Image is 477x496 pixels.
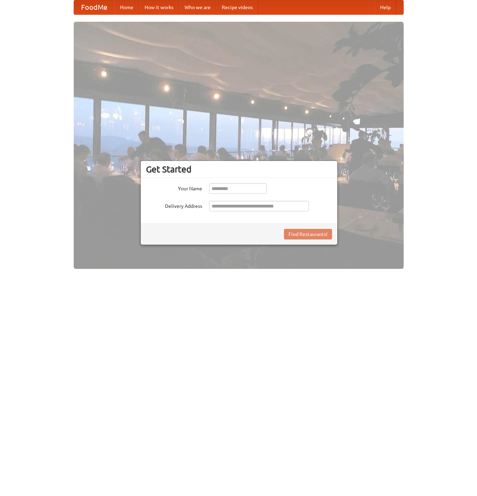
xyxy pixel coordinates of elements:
[74,0,114,14] a: FoodMe
[146,183,202,192] label: Your Name
[284,229,332,239] button: Find Restaurants!
[114,0,139,14] a: Home
[146,201,202,210] label: Delivery Address
[139,0,179,14] a: How it works
[179,0,216,14] a: Who we are
[375,0,396,14] a: Help
[146,164,332,175] h3: Get Started
[216,0,258,14] a: Recipe videos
